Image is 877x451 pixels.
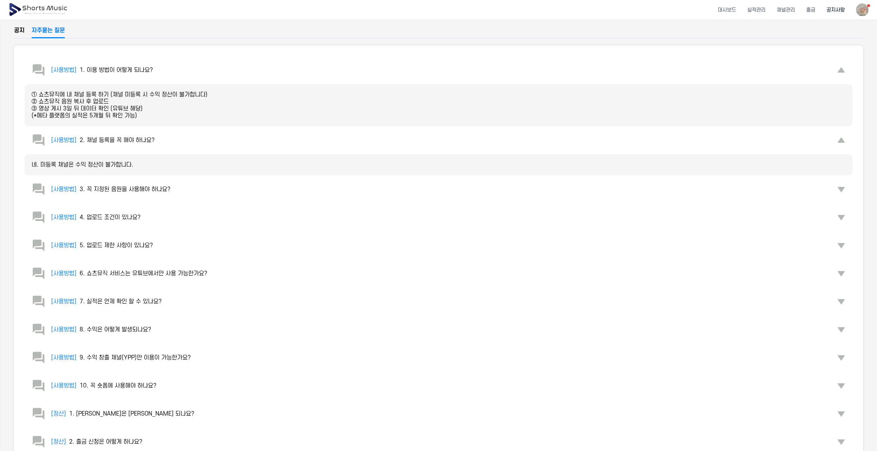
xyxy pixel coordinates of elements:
[25,260,852,288] button: [사용방법] 6. 쇼츠뮤직 서비스는 유튜브에서만 사용 가능한가요?
[46,67,80,73] span: [사용방법]
[46,298,80,305] span: [사용방법]
[80,383,156,389] span: 10. 꼭 숏폼에 사용해야 하나요?
[25,175,852,203] button: [사용방법] 3. 꼭 지정된 음원을 사용해야 하나요?
[46,270,80,277] span: [사용방법]
[46,242,80,249] span: [사용방법]
[46,137,80,143] span: [사용방법]
[46,411,69,417] span: [정산]
[801,1,821,19] a: 출금
[69,439,142,445] span: 2. 출금 신청은 어떻게 하나요?
[80,355,191,361] span: 9. 수익 창출 채널(YPP)만 이용이 가능한가요?
[46,214,80,221] span: [사용방법]
[25,288,852,316] button: [사용방법] 7. 실적은 언제 확인 할 수 있나요?
[25,372,852,400] button: [사용방법] 10. 꼭 숏폼에 사용해야 하나요?
[25,126,852,154] button: [사용방법] 2. 채널 등록을 꼭 해야 하나요?
[32,91,845,119] p: ① 쇼츠뮤직에 내 채널 등록 하기 (채널 미등록 시 수익 정산이 불가합니다) ② 쇼츠뮤직 음원 복사 후 업로드 ③ 영상 게시 3일 뒤 데이터 확인 (유튜브 해당) (*메타 플...
[80,242,153,249] span: 5. 업로드 제한 사항이 있나요?
[25,344,852,372] button: [사용방법] 9. 수익 창출 채널(YPP)만 이용이 가능한가요?
[712,1,742,19] a: 대시보드
[32,26,65,38] a: 자주묻는 질문
[46,383,80,389] span: [사용방법]
[46,355,80,361] span: [사용방법]
[69,411,194,417] span: 1. [PERSON_NAME]은 [PERSON_NAME] 되나요?
[25,400,852,428] button: [정산] 1. [PERSON_NAME]은 [PERSON_NAME] 되나요?
[25,203,852,231] button: [사용방법] 4. 업로드 조건이 있나요?
[80,214,141,221] span: 4. 업로드 조건이 있나요?
[80,137,155,143] span: 2. 채널 등록을 꼭 해야 하나요?
[80,298,162,305] span: 7. 실적은 언제 확인 할 수 있나요?
[80,67,153,73] span: 1. 이용 방법이 어떻게 되나요?
[80,270,207,277] span: 6. 쇼츠뮤직 서비스는 유튜브에서만 사용 가능한가요?
[856,4,869,16] img: 사용자 이미지
[25,231,852,260] button: [사용방법] 5. 업로드 제한 사항이 있나요?
[80,327,151,333] span: 8. 수익은 어떻게 발생되나요?
[25,316,852,344] button: [사용방법] 8. 수익은 어떻게 발생되나요?
[821,1,850,19] a: 공지사항
[771,1,801,19] a: 채널관리
[14,26,25,38] a: 공지
[32,161,845,168] p: 네. 미등록 채널은 수익 정산이 불가합니다.
[46,327,80,333] span: [사용방법]
[46,186,80,193] span: [사용방법]
[25,56,852,84] button: [사용방법] 1. 이용 방법이 어떻게 되나요?
[46,439,69,445] span: [정산]
[742,1,771,19] a: 실적관리
[80,186,170,193] span: 3. 꼭 지정된 음원을 사용해야 하나요?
